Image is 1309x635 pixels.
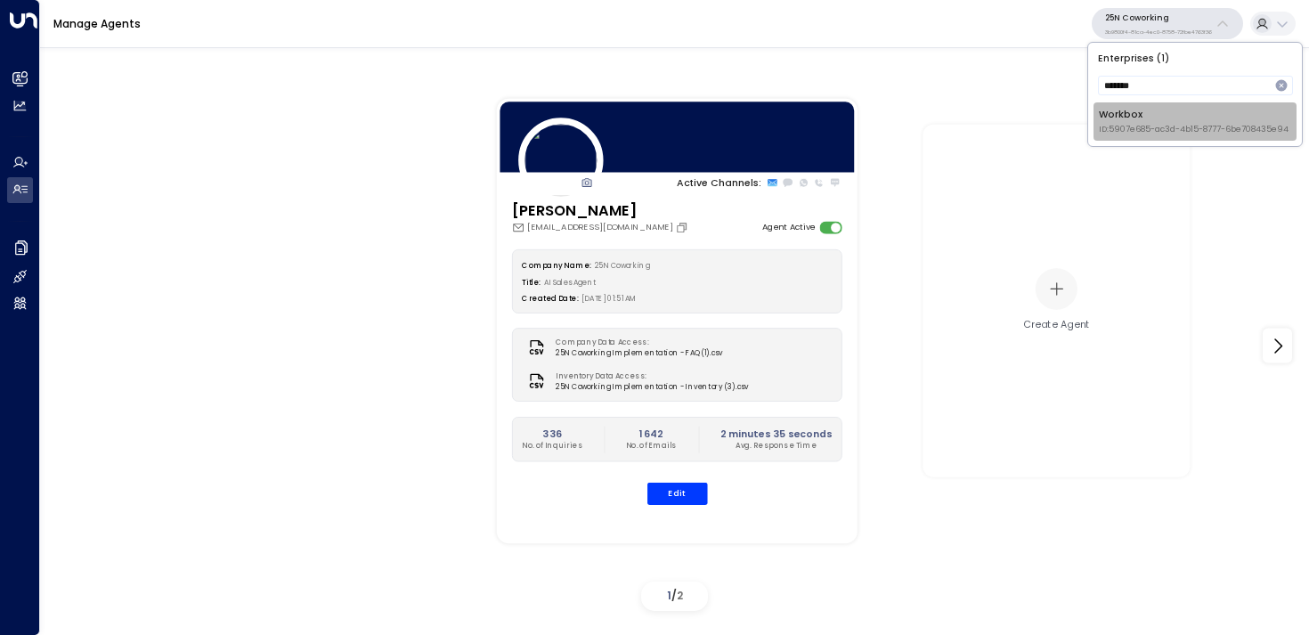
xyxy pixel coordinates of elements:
[522,441,582,452] p: No. of Inquiries
[511,199,691,221] h3: [PERSON_NAME]
[522,277,541,287] label: Title:
[53,16,141,31] a: Manage Agents
[581,294,637,304] span: [DATE] 01:51 AM
[522,427,582,441] h2: 336
[556,371,742,382] label: Inventory Data Access:
[720,441,832,452] p: Avg. Response Time
[511,221,691,233] div: [EMAIL_ADDRESS][DOMAIN_NAME]
[544,277,597,287] span: AI Sales Agent
[646,483,707,505] button: Edit
[667,588,671,603] span: 1
[1105,28,1212,36] p: 3b9800f4-81ca-4ec0-8758-72fbe4763f36
[1099,108,1289,135] div: Workbox
[522,260,590,270] label: Company Name:
[626,427,677,441] h2: 1642
[626,441,677,452] p: No. of Emails
[556,348,722,359] span: 25N Coworking Implementation - FAQ (1).csv
[641,582,708,611] div: /
[1105,12,1212,23] p: 25N Coworking
[677,175,761,190] p: Active Channels:
[675,221,691,233] button: Copy
[1023,318,1090,332] div: Create Agent
[1099,124,1289,136] span: ID: 5907e685-ac3d-4b15-8777-6be708435e94
[522,294,578,304] label: Created Date:
[761,221,814,233] label: Agent Active
[594,260,649,270] span: 25N Coworking
[556,338,716,348] label: Company Data Access:
[720,427,832,441] h2: 2 minutes 35 seconds
[677,588,683,603] span: 2
[1092,8,1243,39] button: 25N Coworking3b9800f4-81ca-4ec0-8758-72fbe4763f36
[517,118,602,202] img: 84_headshot.jpg
[556,382,748,393] span: 25N Coworking Implementation - Inventory (3).csv
[1094,48,1297,69] p: Enterprises ( 1 )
